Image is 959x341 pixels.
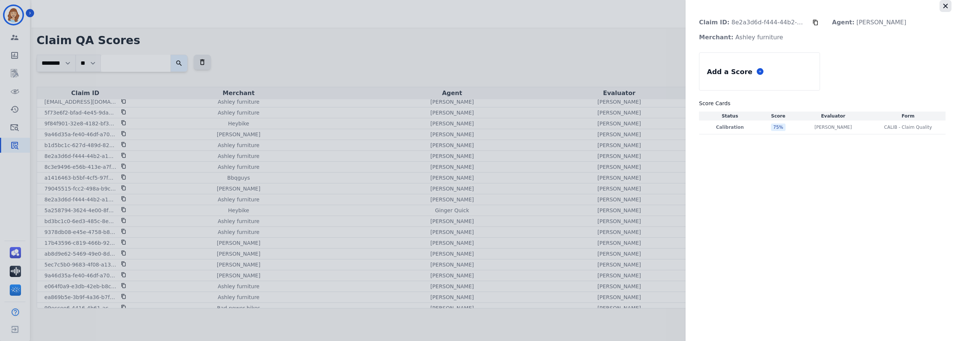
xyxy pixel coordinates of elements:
th: Evaluator [796,112,871,121]
th: Form [871,112,946,121]
p: [PERSON_NAME] [826,15,912,30]
p: 8e2a3d6d-f444-44b2-a14f-493d1792efdc [693,15,813,30]
strong: Claim ID: [699,19,729,26]
span: CALIB - Claim Quality [884,124,932,130]
strong: Agent: [832,19,854,26]
div: Add a Score [705,65,754,78]
strong: Merchant: [699,34,733,41]
th: Score [761,112,796,121]
div: 75 % [771,124,786,131]
p: Ashley furniture [693,30,789,45]
h3: Score Cards [699,100,946,107]
p: [PERSON_NAME] [814,124,852,130]
p: Calibration [701,124,759,130]
th: Status [699,112,761,121]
